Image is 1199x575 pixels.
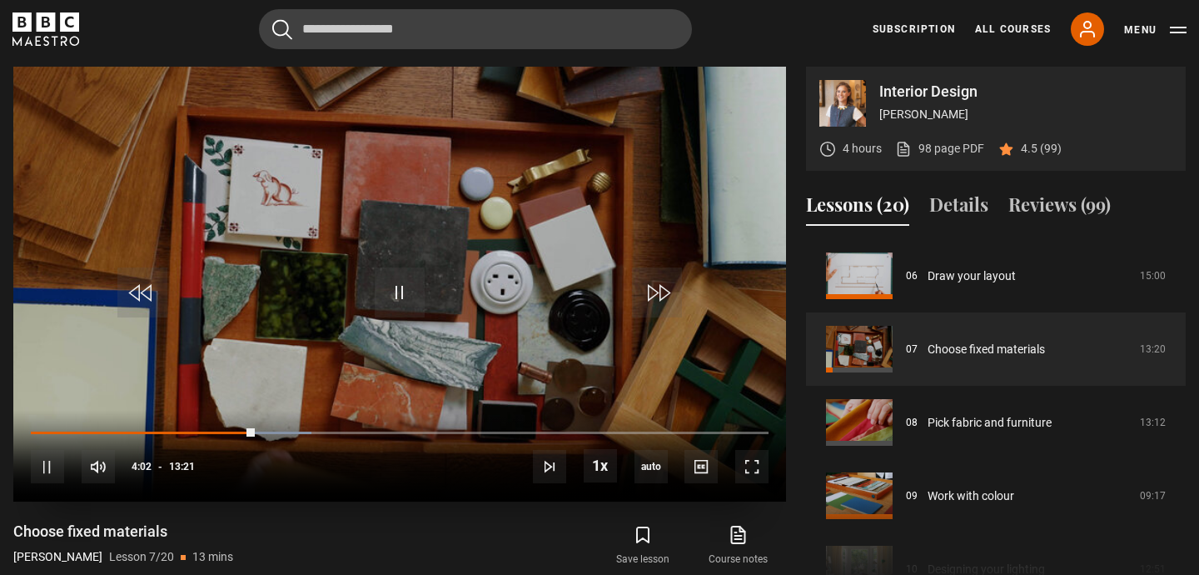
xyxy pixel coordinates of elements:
svg: BBC Maestro [12,12,79,46]
p: 4 hours [843,140,882,157]
input: Search [259,9,692,49]
span: 4:02 [132,452,152,482]
p: Interior Design [879,84,1172,99]
a: All Courses [975,22,1051,37]
button: Reviews (99) [1008,191,1111,226]
p: 4.5 (99) [1021,140,1062,157]
a: Work with colour [928,487,1014,505]
p: [PERSON_NAME] [13,548,102,566]
button: Toggle navigation [1124,22,1187,38]
button: Fullscreen [735,450,769,483]
div: Current quality: 720p [634,450,668,483]
button: Pause [31,450,64,483]
a: Pick fabric and furniture [928,414,1052,432]
p: 13 mins [192,548,233,566]
button: Details [929,191,988,226]
span: auto [634,450,668,483]
span: 13:21 [169,452,195,482]
button: Playback Rate [584,449,617,482]
p: Lesson 7/20 [109,548,174,566]
button: Lessons (20) [806,191,909,226]
span: - [158,461,162,472]
button: Submit the search query [272,19,292,40]
a: Draw your layout [928,267,1016,285]
p: [PERSON_NAME] [879,106,1172,123]
video-js: Video Player [13,67,786,502]
div: Progress Bar [31,432,769,435]
a: Course notes [691,522,786,570]
button: Next Lesson [533,450,566,483]
a: 98 page PDF [895,140,984,157]
button: Captions [684,450,718,483]
a: Choose fixed materials [928,341,1045,358]
a: Subscription [873,22,955,37]
h1: Choose fixed materials [13,522,233,542]
button: Save lesson [595,522,690,570]
button: Mute [82,450,115,483]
